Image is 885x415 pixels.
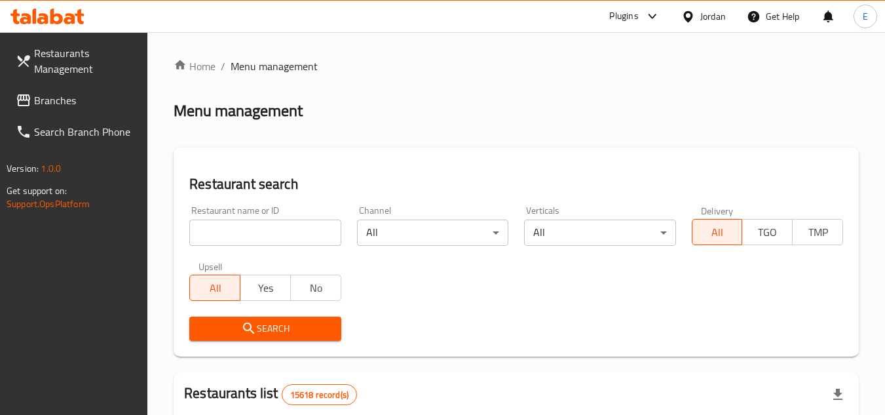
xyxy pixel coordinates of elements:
[7,182,67,199] span: Get support on:
[698,223,738,242] span: All
[5,37,148,85] a: Restaurants Management
[7,195,90,212] a: Support.OpsPlatform
[189,174,843,194] h2: Restaurant search
[221,58,225,74] li: /
[357,220,508,246] div: All
[189,275,240,301] button: All
[798,223,838,242] span: TMP
[609,9,638,24] div: Plugins
[747,223,787,242] span: TGO
[296,279,336,298] span: No
[7,160,39,177] span: Version:
[246,279,286,298] span: Yes
[792,219,843,245] button: TMP
[195,279,235,298] span: All
[189,317,341,341] button: Search
[5,116,148,148] a: Search Branch Phone
[822,379,854,410] div: Export file
[692,219,743,245] button: All
[174,58,216,74] a: Home
[282,384,357,405] div: Total records count
[184,384,357,405] h2: Restaurants list
[198,262,223,271] label: Upsell
[200,321,330,337] span: Search
[742,219,793,245] button: TGO
[5,85,148,116] a: Branches
[174,58,859,74] nav: breadcrumb
[189,220,341,246] input: Search for restaurant name or ID..
[174,100,303,121] h2: Menu management
[34,45,138,77] span: Restaurants Management
[863,9,868,24] span: E
[231,58,318,74] span: Menu management
[34,92,138,108] span: Branches
[282,389,356,401] span: 15618 record(s)
[240,275,291,301] button: Yes
[290,275,341,301] button: No
[41,160,61,177] span: 1.0.0
[700,9,726,24] div: Jordan
[701,206,734,215] label: Delivery
[524,220,675,246] div: All
[34,124,138,140] span: Search Branch Phone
